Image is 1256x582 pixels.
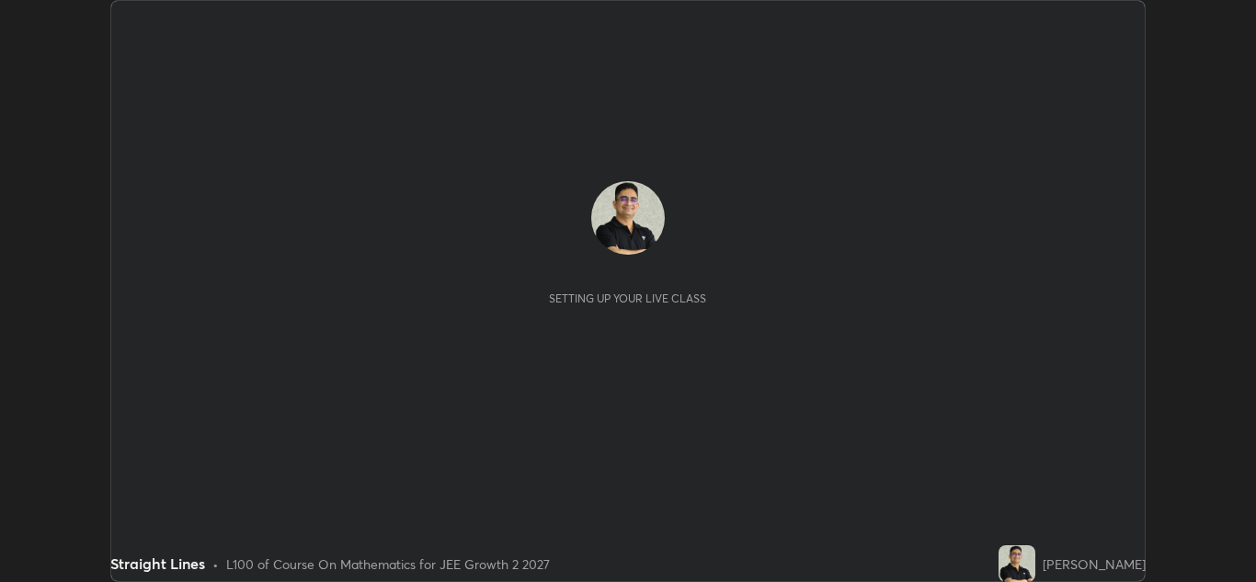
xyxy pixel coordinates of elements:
[999,545,1035,582] img: 80a8f8f514494e9a843945b90b7e7503.jpg
[1043,554,1146,574] div: [PERSON_NAME]
[591,181,665,255] img: 80a8f8f514494e9a843945b90b7e7503.jpg
[212,554,219,574] div: •
[226,554,550,574] div: L100 of Course On Mathematics for JEE Growth 2 2027
[549,291,706,305] div: Setting up your live class
[110,553,205,575] div: Straight Lines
